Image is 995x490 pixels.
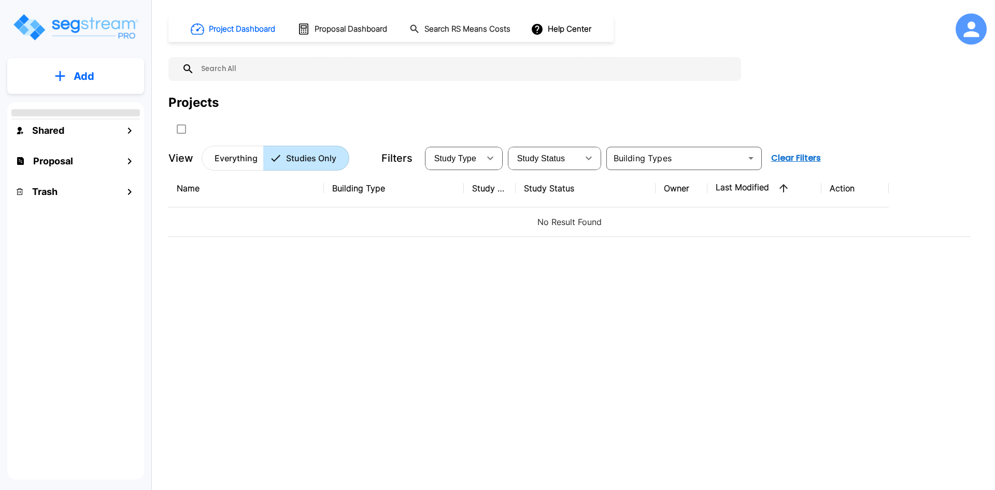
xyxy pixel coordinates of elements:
p: No Result Found [177,216,962,228]
button: Open [744,151,758,165]
p: Filters [381,150,413,166]
button: Help Center [529,19,595,39]
p: Studies Only [286,152,336,164]
div: Select [427,144,480,173]
th: Action [821,170,889,207]
button: Project Dashboard [187,18,281,40]
button: Add [7,61,144,91]
button: Clear Filters [767,148,825,169]
p: Add [74,68,94,84]
h1: Search RS Means Costs [424,23,510,35]
th: Name [168,170,324,207]
button: Search RS Means Costs [405,19,516,39]
h1: Proposal Dashboard [315,23,387,35]
h1: Project Dashboard [209,23,275,35]
span: Study Type [434,154,476,163]
div: Select [510,144,578,173]
input: Building Types [609,151,742,165]
th: Building Type [324,170,464,207]
div: Platform [202,146,349,171]
h1: Trash [32,185,58,199]
th: Study Type [464,170,516,207]
p: Everything [215,152,258,164]
div: Projects [168,93,219,112]
th: Last Modified [707,170,821,207]
p: View [168,150,193,166]
h1: Shared [32,123,64,137]
th: Owner [656,170,707,207]
button: Proposal Dashboard [293,18,393,40]
button: Everything [202,146,264,171]
input: Search All [194,57,736,81]
h1: Proposal [33,154,73,168]
span: Study Status [517,154,565,163]
button: Studies Only [263,146,349,171]
th: Study Status [516,170,656,207]
img: Logo [12,12,139,42]
button: SelectAll [171,119,192,139]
